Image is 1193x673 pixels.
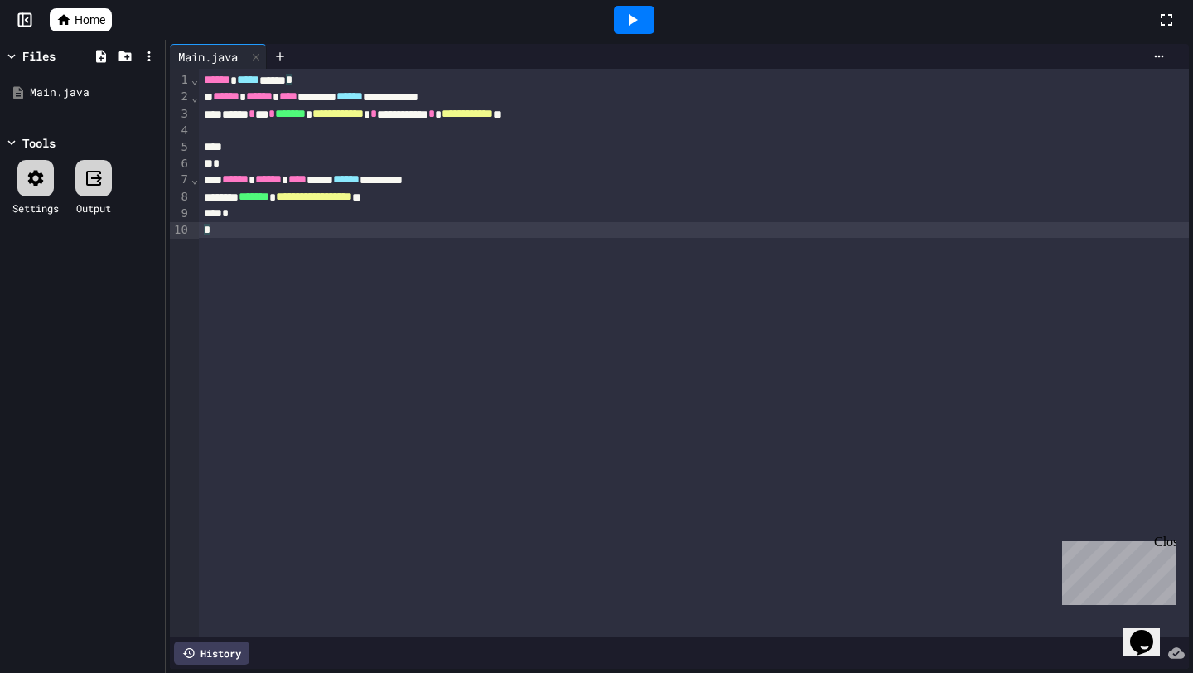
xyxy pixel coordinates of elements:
[170,139,191,156] div: 5
[1055,535,1176,605] iframe: chat widget
[22,134,56,152] div: Tools
[50,8,112,31] a: Home
[174,642,249,665] div: History
[7,7,114,105] div: Chat with us now!Close
[170,106,191,123] div: 3
[170,72,191,89] div: 1
[191,90,199,104] span: Fold line
[12,201,59,215] div: Settings
[30,85,159,101] div: Main.java
[170,48,246,65] div: Main.java
[170,172,191,188] div: 7
[191,73,199,86] span: Fold line
[1123,607,1176,656] iframe: chat widget
[170,189,191,206] div: 8
[75,12,105,28] span: Home
[170,222,191,239] div: 10
[170,44,267,69] div: Main.java
[170,123,191,139] div: 4
[191,172,199,186] span: Fold line
[22,47,56,65] div: Files
[170,206,191,222] div: 9
[76,201,111,215] div: Output
[170,89,191,105] div: 2
[170,156,191,172] div: 6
